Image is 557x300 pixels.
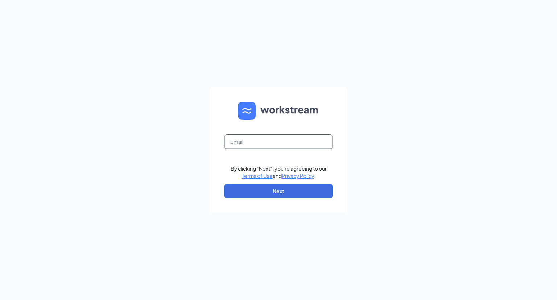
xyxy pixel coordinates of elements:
[231,165,327,179] div: By clicking "Next", you're agreeing to our and .
[224,134,333,149] input: Email
[224,184,333,198] button: Next
[282,173,314,179] a: Privacy Policy
[238,102,319,120] img: WS logo and Workstream text
[242,173,273,179] a: Terms of Use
